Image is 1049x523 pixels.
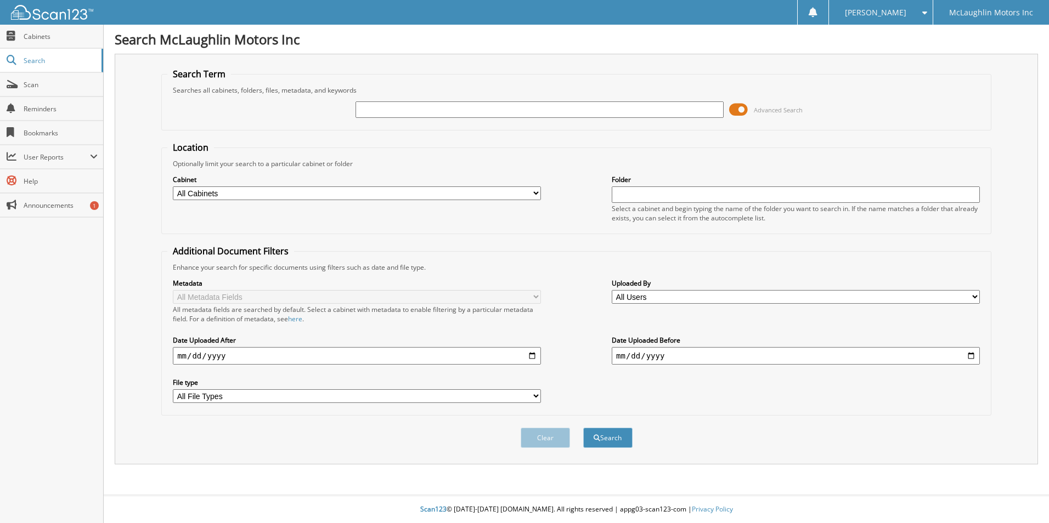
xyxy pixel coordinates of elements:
label: Date Uploaded After [173,336,541,345]
a: here [288,314,302,323]
label: Uploaded By [612,278,980,288]
legend: Search Term [167,68,231,80]
span: Advanced Search [754,106,803,114]
a: Privacy Policy [692,504,733,514]
label: File type [173,378,541,387]
span: Scan [24,80,98,89]
h1: Search McLaughlin Motors Inc [115,30,1038,48]
label: Date Uploaded Before [612,336,980,345]
label: Metadata [173,278,541,288]
span: Reminders [24,104,98,113]
img: scan123-logo-white.svg [11,5,93,20]
div: Optionally limit your search to a particular cabinet or folder [167,159,985,168]
span: [PERSON_NAME] [845,9,906,16]
span: Bookmarks [24,128,98,138]
div: All metadata fields are searched by default. Select a cabinet with metadata to enable filtering b... [173,305,541,323]
div: © [DATE]-[DATE] [DOMAIN_NAME]. All rights reserved | appg03-scan123-com | [104,496,1049,523]
input: start [173,347,541,365]
span: McLaughlin Motors Inc [949,9,1033,16]
span: Announcements [24,201,98,210]
div: 1 [90,201,99,210]
span: Search [24,56,96,65]
span: Cabinets [24,32,98,41]
span: User Reports [24,152,90,162]
input: end [612,347,980,365]
span: Help [24,177,98,186]
label: Cabinet [173,175,541,184]
legend: Additional Document Filters [167,245,294,257]
div: Select a cabinet and begin typing the name of the folder you want to search in. If the name match... [612,204,980,223]
span: Scan123 [420,504,447,514]
div: Enhance your search for specific documents using filters such as date and file type. [167,263,985,272]
button: Search [583,428,633,448]
div: Searches all cabinets, folders, files, metadata, and keywords [167,86,985,95]
label: Folder [612,175,980,184]
button: Clear [521,428,570,448]
legend: Location [167,141,214,154]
